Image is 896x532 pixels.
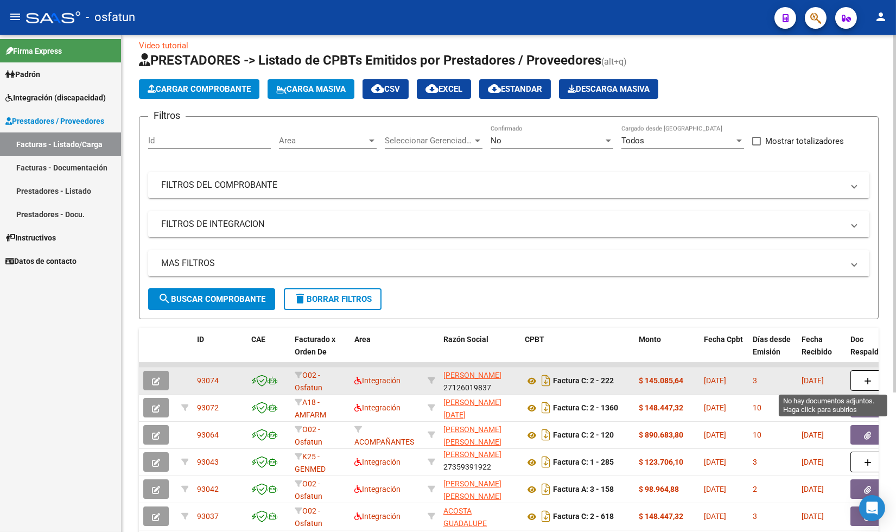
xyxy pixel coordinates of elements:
mat-panel-title: MAS FILTROS [161,257,843,269]
span: Buscar Comprobante [158,294,265,304]
span: CPBT [525,335,544,344]
span: Monto [639,335,661,344]
strong: $ 890.683,80 [639,430,683,439]
strong: $ 148.447,32 [639,403,683,412]
span: Estandar [488,84,542,94]
datatable-header-cell: Razón Social [439,328,520,376]
mat-icon: cloud_download [488,82,501,95]
span: Integración [354,458,401,466]
button: Buscar Comprobante [148,288,275,310]
span: [PERSON_NAME] [PERSON_NAME] [443,425,501,446]
button: EXCEL [417,79,471,99]
i: Descargar documento [539,399,553,416]
datatable-header-cell: CPBT [520,328,634,376]
span: Mostrar totalizadores [765,135,844,148]
div: 27356587230 [443,423,516,446]
mat-icon: menu [9,10,22,23]
span: [DATE] [704,512,726,521]
button: Borrar Filtros [284,288,382,310]
div: 27368657692 [443,505,516,528]
datatable-header-cell: Fecha Cpbt [700,328,748,376]
span: 3 [753,376,757,385]
strong: $ 148.447,32 [639,512,683,521]
mat-expansion-panel-header: FILTROS DEL COMPROBANTE [148,172,869,198]
span: 10 [753,430,761,439]
span: 3 [753,458,757,466]
span: ACOMPAÑANTES TERAPEUTICOS [354,425,414,459]
span: CSV [371,84,400,94]
mat-icon: person [874,10,887,23]
a: Video tutorial [139,41,188,50]
span: Descarga Masiva [568,84,650,94]
span: Carga Masiva [276,84,346,94]
datatable-header-cell: Fecha Recibido [797,328,846,376]
span: [DATE] [704,376,726,385]
div: 27359391922 [443,451,516,473]
strong: $ 145.085,64 [639,376,683,385]
span: A18 - AMFARM [295,398,326,419]
span: [PERSON_NAME][DATE] [443,398,501,419]
span: O02 - Osfatun Propio [295,371,322,404]
span: [DATE] [802,512,824,521]
div: Open Intercom Messenger [859,495,885,521]
span: Integración [354,485,401,493]
span: 93043 [197,458,219,466]
span: Instructivos [5,232,56,244]
span: Area [279,136,367,145]
strong: Factura C: 1 - 285 [553,458,614,467]
span: [DATE] [802,403,824,412]
datatable-header-cell: ID [193,328,247,376]
span: Datos de contacto [5,255,77,267]
span: Integración [354,403,401,412]
span: Borrar Filtros [294,294,372,304]
span: Padrón [5,68,40,80]
span: O02 - Osfatun Propio [295,425,322,459]
strong: Factura C: 2 - 120 [553,431,614,440]
button: Estandar [479,79,551,99]
strong: Factura C: 2 - 1360 [553,404,618,413]
button: Descarga Masiva [559,79,658,99]
i: Descargar documento [539,453,553,471]
mat-panel-title: FILTROS DEL COMPROBANTE [161,179,843,191]
span: 93072 [197,403,219,412]
span: [PERSON_NAME] [443,450,501,459]
i: Descargar documento [539,426,553,444]
span: PRESTADORES -> Listado de CPBTs Emitidos por Prestadores / Proveedores [139,53,601,68]
span: 93074 [197,376,219,385]
span: [DATE] [802,458,824,466]
span: K25 - GENMED [295,452,326,473]
span: ID [197,335,204,344]
mat-icon: cloud_download [371,82,384,95]
span: [PERSON_NAME] [PERSON_NAME] [443,479,501,501]
span: 93064 [197,430,219,439]
span: Días desde Emisión [753,335,791,356]
div: 27126019837 [443,369,516,392]
i: Descargar documento [539,372,553,389]
span: Area [354,335,371,344]
span: Fecha Recibido [802,335,832,356]
span: CAE [251,335,265,344]
mat-icon: search [158,292,171,305]
span: [DATE] [704,403,726,412]
strong: Factura C: 2 - 618 [553,512,614,521]
span: Integración (discapacidad) [5,92,106,104]
datatable-header-cell: Días desde Emisión [748,328,797,376]
mat-expansion-panel-header: MAS FILTROS [148,250,869,276]
span: [DATE] [704,458,726,466]
span: - osfatun [86,5,135,29]
span: [DATE] [704,430,726,439]
mat-icon: delete [294,292,307,305]
span: Seleccionar Gerenciador [385,136,473,145]
button: CSV [363,79,409,99]
span: ACOSTA GUADALUPE [443,506,487,528]
span: Facturado x Orden De [295,335,335,356]
span: Todos [621,136,644,145]
span: [DATE] [802,430,824,439]
span: 2 [753,485,757,493]
span: 3 [753,512,757,521]
span: O02 - Osfatun Propio [295,479,322,513]
i: Descargar documento [539,480,553,498]
span: [PERSON_NAME] [443,371,501,379]
button: Carga Masiva [268,79,354,99]
span: 93037 [197,512,219,521]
